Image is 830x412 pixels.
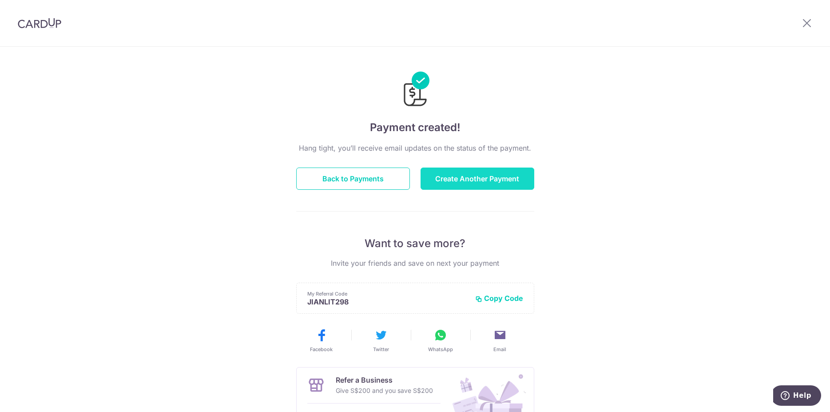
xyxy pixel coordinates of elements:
[401,72,429,109] img: Payments
[355,328,407,353] button: Twitter
[414,328,467,353] button: WhatsApp
[373,346,389,353] span: Twitter
[474,328,526,353] button: Email
[296,258,534,268] p: Invite your friends and save on next your payment
[336,375,433,385] p: Refer a Business
[18,18,61,28] img: CardUp
[295,328,348,353] button: Facebook
[493,346,506,353] span: Email
[475,294,523,303] button: Copy Code
[296,168,410,190] button: Back to Payments
[421,168,534,190] button: Create Another Payment
[773,385,821,408] iframe: Opens a widget where you can find more information
[296,236,534,251] p: Want to save more?
[307,297,468,306] p: JIANLIT298
[307,290,468,297] p: My Referral Code
[296,120,534,136] h4: Payment created!
[310,346,333,353] span: Facebook
[296,143,534,153] p: Hang tight, you’ll receive email updates on the status of the payment.
[428,346,453,353] span: WhatsApp
[336,385,433,396] p: Give S$200 and you save S$200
